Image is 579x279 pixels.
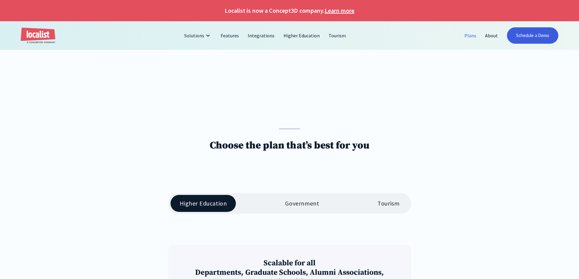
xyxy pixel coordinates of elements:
a: home [21,28,55,44]
a: Features [216,28,243,43]
a: Tourism [324,28,350,43]
a: Learn more [325,6,354,15]
div: Solutions [180,28,216,43]
div: Higher Education [180,200,227,207]
a: Plans [460,28,481,43]
div: Solutions [184,32,204,39]
a: About [481,28,502,43]
a: Schedule a Demo [507,27,558,44]
div: Government [285,200,319,207]
a: Integrations [243,28,279,43]
a: Higher Education [279,28,325,43]
h1: Choose the plan that’s best for you [210,139,370,152]
div: Tourism [377,200,399,207]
